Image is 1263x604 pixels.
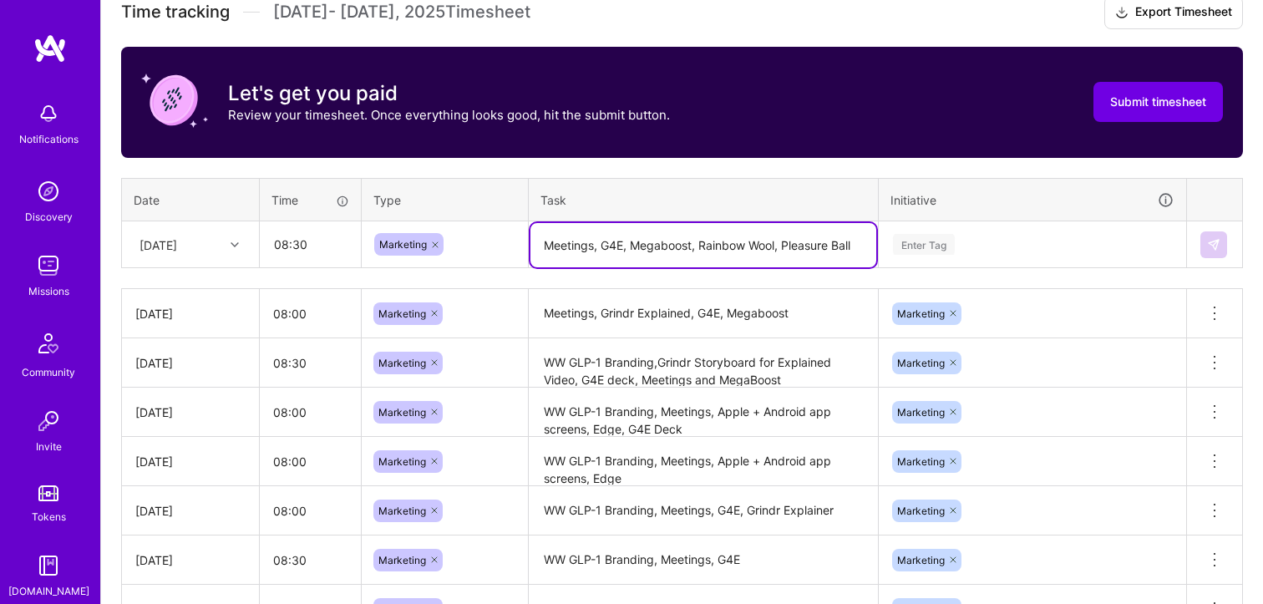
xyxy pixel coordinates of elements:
input: HH:MM [261,222,360,266]
span: Marketing [897,554,945,566]
img: bell [32,97,65,130]
h3: Let's get you paid [228,81,670,106]
span: Marketing [897,505,945,517]
div: [DATE] [135,551,246,569]
div: Notifications [19,130,79,148]
div: Missions [28,282,69,300]
i: icon Chevron [231,241,239,249]
div: Time [271,191,349,209]
span: Marketing [897,455,945,468]
div: Community [22,363,75,381]
input: HH:MM [260,341,361,385]
textarea: Meetings, Grindr Explained, G4E, Megaboost [530,291,876,338]
div: Discovery [25,208,73,226]
p: Review your timesheet. Once everything looks good, hit the submit button. [228,106,670,124]
span: Marketing [378,505,426,517]
div: Initiative [890,190,1174,210]
div: [DATE] [135,502,246,520]
img: guide book [32,549,65,582]
input: HH:MM [260,538,361,582]
th: Task [529,178,879,221]
i: icon Download [1115,4,1129,22]
textarea: WW GLP-1 Branding, Meetings, Apple + Android app screens, Edge, G4E Deck [530,389,876,435]
div: Invite [36,438,62,455]
span: Marketing [378,406,426,419]
div: Enter Tag [893,231,955,257]
span: Marketing [897,406,945,419]
img: Community [28,323,68,363]
div: [DOMAIN_NAME] [8,582,89,600]
textarea: WW GLP-1 Branding,Grindr Storyboard for Explained Video, G4E deck, Meetings and MegaBoost [530,340,876,386]
textarea: WW GLP-1 Branding, Meetings, Apple + Android app screens, Edge [530,439,876,485]
img: Submit [1207,238,1220,251]
img: tokens [38,485,58,501]
textarea: WW GLP-1 Branding, Meetings, G4E, Grindr Explainer [530,488,876,534]
span: Marketing [378,357,426,369]
th: Type [362,178,529,221]
span: Time tracking [121,2,230,23]
div: [DATE] [135,404,246,421]
img: teamwork [32,249,65,282]
textarea: WW GLP-1 Branding, Meetings, G4E [530,537,876,583]
img: Invite [32,404,65,438]
div: [DATE] [135,305,246,322]
span: [DATE] - [DATE] , 2025 Timesheet [273,2,530,23]
input: HH:MM [260,390,361,434]
img: discovery [32,175,65,208]
th: Date [122,178,260,221]
input: HH:MM [260,292,361,336]
span: Marketing [897,307,945,320]
span: Marketing [897,357,945,369]
span: Marketing [378,554,426,566]
span: Marketing [378,455,426,468]
input: HH:MM [260,489,361,533]
div: [DATE] [135,453,246,470]
span: Marketing [378,307,426,320]
span: Marketing [379,238,427,251]
img: coin [141,67,208,134]
span: Submit timesheet [1110,94,1206,110]
img: logo [33,33,67,63]
input: HH:MM [260,439,361,484]
button: Submit timesheet [1093,82,1223,122]
textarea: Meetings, G4E, Megaboost, Rainbow Wool, Pleasure Ball [530,223,876,267]
div: [DATE] [139,236,177,253]
div: Tokens [32,508,66,525]
div: [DATE] [135,354,246,372]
